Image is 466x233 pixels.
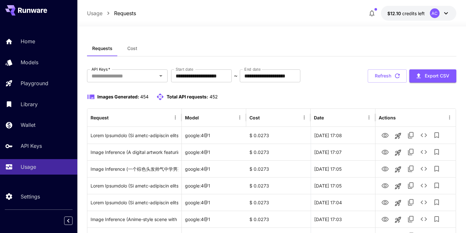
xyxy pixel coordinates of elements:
div: Click to copy prompt [91,211,178,228]
a: Usage [87,9,102,17]
button: $12.09512AC [381,6,456,21]
div: 27 Aug, 2025 17:04 [311,194,375,211]
div: google:4@1 [182,144,246,160]
button: Launch in playground [392,197,404,209]
button: Collapse sidebar [64,217,73,225]
p: Library [21,100,38,108]
div: 27 Aug, 2025 17:07 [311,144,375,160]
button: Add to library [430,162,443,175]
div: google:4@1 [182,127,246,144]
button: Menu [364,113,374,122]
p: Settings [21,193,40,200]
p: API Keys [21,142,42,150]
div: $ 0.0273 [246,211,311,228]
div: Collapse sidebar [69,215,77,227]
div: google:4@1 [182,194,246,211]
div: Request [91,115,109,120]
button: View Image [379,196,392,209]
p: Usage [21,163,36,171]
button: Sort [325,113,334,122]
a: Requests [114,9,136,17]
div: $ 0.0273 [246,144,311,160]
button: View Image [379,212,392,226]
button: Copy TaskUUID [404,196,417,209]
button: View Image [379,179,392,192]
div: 27 Aug, 2025 17:03 [311,211,375,228]
button: Add to library [430,129,443,142]
button: Copy TaskUUID [404,179,417,192]
button: Open [156,71,165,80]
button: Menu [171,113,180,122]
p: Playground [21,79,48,87]
span: 452 [209,94,218,99]
div: Actions [379,115,396,120]
div: $ 0.0273 [246,177,311,194]
button: Copy TaskUUID [404,213,417,226]
label: End date [244,66,260,72]
span: credits left [402,11,425,16]
button: Sort [260,113,269,122]
span: Total API requests: [167,94,208,99]
button: Copy TaskUUID [404,129,417,142]
button: Menu [235,113,244,122]
button: Sort [109,113,118,122]
div: google:4@1 [182,177,246,194]
span: Cost [127,46,137,51]
button: Launch in playground [392,180,404,193]
div: google:4@1 [182,211,246,228]
p: Home [21,37,35,45]
button: See details [417,129,430,142]
button: Refresh [368,69,407,83]
button: See details [417,162,430,175]
div: Date [314,115,324,120]
button: Launch in playground [392,146,404,159]
div: Click to copy prompt [91,127,178,144]
button: View Image [379,162,392,175]
button: See details [417,146,430,158]
label: API Keys [92,66,110,72]
nav: breadcrumb [87,9,136,17]
button: Add to library [430,213,443,226]
button: See details [417,179,430,192]
div: google:4@1 [182,160,246,177]
div: Cost [249,115,260,120]
div: 27 Aug, 2025 17:05 [311,160,375,177]
div: Click to copy prompt [91,177,178,194]
button: View Image [379,145,392,158]
button: See details [417,196,430,209]
div: Model [185,115,199,120]
div: Click to copy prompt [91,194,178,211]
span: 454 [140,94,149,99]
p: Wallet [21,121,35,129]
div: 27 Aug, 2025 17:05 [311,177,375,194]
div: $ 0.0273 [246,160,311,177]
div: $ 0.0273 [246,127,311,144]
button: Launch in playground [392,129,404,142]
button: Sort [199,113,209,122]
div: Click to copy prompt [91,161,178,177]
button: Add to library [430,196,443,209]
button: Add to library [430,146,443,158]
span: Images Generated: [97,94,139,99]
span: Requests [92,46,112,51]
button: View Image [379,128,392,142]
button: Add to library [430,179,443,192]
button: Launch in playground [392,163,404,176]
div: $12.09512 [387,10,425,17]
button: Export CSV [409,69,456,83]
button: Menu [445,113,454,122]
p: Models [21,58,38,66]
div: AC [430,8,440,18]
button: Copy TaskUUID [404,146,417,158]
div: Click to copy prompt [91,144,178,160]
button: Copy TaskUUID [404,162,417,175]
span: $12.10 [387,11,402,16]
div: $ 0.0273 [246,194,311,211]
div: 27 Aug, 2025 17:08 [311,127,375,144]
p: ~ [234,72,238,80]
button: Menu [300,113,309,122]
button: Launch in playground [392,213,404,226]
label: Start date [176,66,193,72]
